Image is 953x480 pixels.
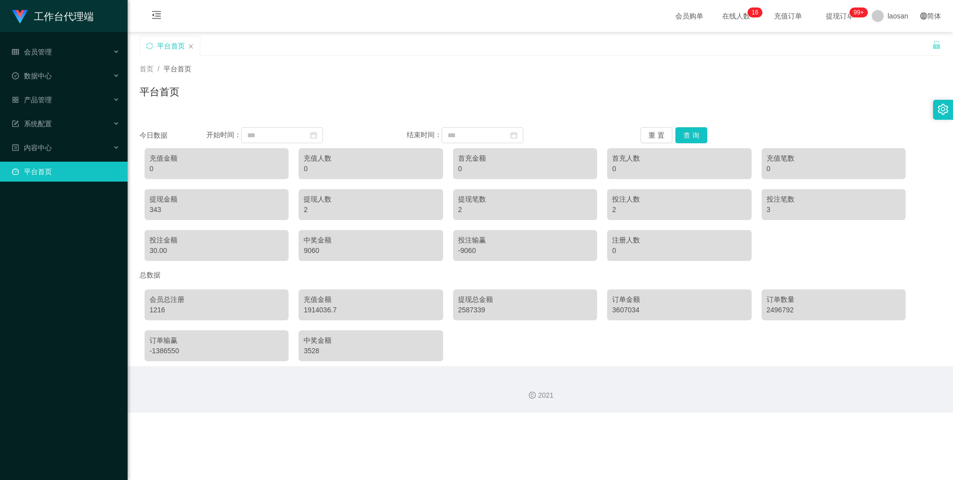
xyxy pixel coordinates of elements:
div: 2496792 [767,305,901,315]
div: 9060 [304,245,438,256]
span: 产品管理 [12,96,52,104]
button: 查 询 [675,127,707,143]
i: 图标: menu-fold [140,0,173,32]
span: 提现订单 [821,12,859,19]
button: 重 置 [640,127,672,143]
div: 投注金额 [150,235,284,245]
div: 充值笔数 [767,153,901,164]
div: 中奖金额 [304,335,438,346]
div: 充值人数 [304,153,438,164]
div: 首充人数 [612,153,746,164]
div: 2021 [136,390,945,401]
span: 开始时间： [206,131,241,139]
span: 首页 [140,65,154,73]
div: -9060 [458,245,592,256]
span: 会员管理 [12,48,52,56]
i: 图标: calendar [510,132,517,139]
p: 6 [755,7,759,17]
div: 中奖金额 [304,235,438,245]
span: 系统配置 [12,120,52,128]
div: 0 [612,164,746,174]
div: 3 [767,205,901,215]
i: 图标: sync [146,42,153,49]
div: 订单数量 [767,294,901,305]
span: 结束时间： [407,131,442,139]
div: 2 [612,205,746,215]
div: 30.00 [150,245,284,256]
div: 1216 [150,305,284,315]
div: 提现人数 [304,194,438,205]
div: 提现笔数 [458,194,592,205]
div: 0 [458,164,592,174]
a: 图标: dashboard平台首页 [12,162,120,182]
img: logo.9652507e.png [12,10,28,24]
div: 2 [458,205,592,215]
i: 图标: appstore-o [12,96,19,103]
div: 2587339 [458,305,592,315]
h1: 工作台代理端 [34,0,94,32]
i: 图标: profile [12,144,19,151]
i: 图标: check-circle-o [12,72,19,79]
div: 投注笔数 [767,194,901,205]
i: 图标: setting [938,104,949,115]
div: 0 [304,164,438,174]
span: 充值订单 [769,12,807,19]
a: 工作台代理端 [12,12,94,20]
sup: 1060 [850,7,868,17]
div: 投注输赢 [458,235,592,245]
i: 图标: close [188,43,194,49]
div: 提现金额 [150,194,284,205]
h1: 平台首页 [140,84,179,99]
i: 图标: unlock [932,40,941,49]
div: -1386550 [150,346,284,356]
span: 在线人数 [717,12,755,19]
span: 数据中心 [12,72,52,80]
span: / [158,65,159,73]
div: 提现总金额 [458,294,592,305]
div: 3528 [304,346,438,356]
i: 图标: form [12,120,19,127]
div: 0 [612,245,746,256]
div: 订单输赢 [150,335,284,346]
div: 343 [150,205,284,215]
div: 3607034 [612,305,746,315]
div: 充值金额 [304,294,438,305]
div: 会员总注册 [150,294,284,305]
div: 总数据 [140,266,941,284]
div: 今日数据 [140,130,206,141]
div: 充值金额 [150,153,284,164]
i: 图标: global [920,12,927,19]
div: 0 [767,164,901,174]
sup: 16 [748,7,762,17]
span: 平台首页 [163,65,191,73]
i: 图标: table [12,48,19,55]
span: 内容中心 [12,144,52,152]
div: 首充金额 [458,153,592,164]
div: 1914036.7 [304,305,438,315]
p: 1 [752,7,755,17]
div: 注册人数 [612,235,746,245]
i: 图标: calendar [310,132,317,139]
div: 订单金额 [612,294,746,305]
div: 2 [304,205,438,215]
div: 投注人数 [612,194,746,205]
i: 图标: copyright [529,392,536,399]
div: 0 [150,164,284,174]
div: 平台首页 [157,36,185,55]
